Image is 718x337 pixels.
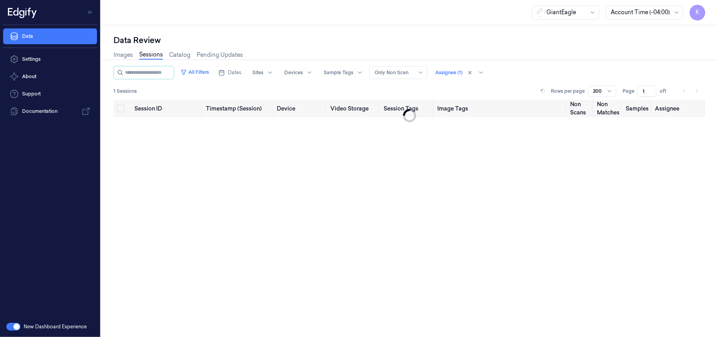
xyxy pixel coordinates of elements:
[380,100,434,117] th: Session Tags
[215,66,244,79] button: Dates
[594,100,623,117] th: Non Matches
[197,51,243,59] a: Pending Updates
[228,69,241,76] span: Dates
[139,51,163,60] a: Sessions
[679,86,702,97] nav: pagination
[567,100,594,117] th: Non Scans
[169,51,190,59] a: Catalog
[327,100,381,117] th: Video Storage
[203,100,274,117] th: Timestamp (Session)
[3,86,97,102] a: Support
[84,6,97,19] button: Toggle Navigation
[652,100,705,117] th: Assignee
[623,88,634,95] span: Page
[3,28,97,44] a: Data
[117,105,125,112] button: Select all
[434,100,567,117] th: Image Tags
[3,51,97,67] a: Settings
[114,51,133,59] a: Images
[114,88,137,95] span: 1 Sessions
[690,5,705,21] button: K
[114,35,705,46] div: Data Review
[551,88,585,95] p: Rows per page
[623,100,652,117] th: Samples
[274,100,327,117] th: Device
[177,66,212,79] button: All Filters
[131,100,202,117] th: Session ID
[3,69,97,84] button: About
[3,103,97,119] a: Documentation
[660,88,672,95] span: of 1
